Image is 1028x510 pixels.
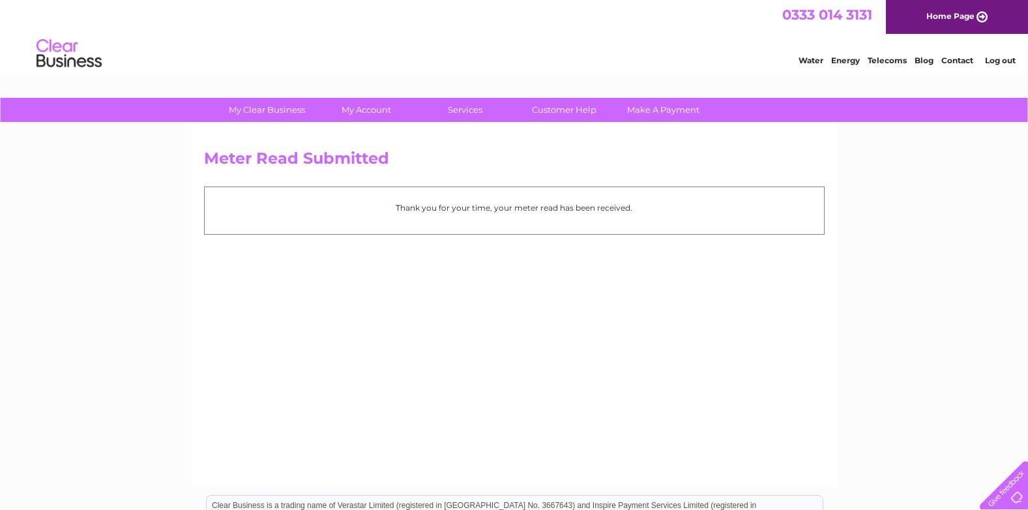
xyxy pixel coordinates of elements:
[799,55,823,65] a: Water
[510,98,618,122] a: Customer Help
[411,98,519,122] a: Services
[782,7,872,23] a: 0333 014 3131
[868,55,907,65] a: Telecoms
[207,7,823,63] div: Clear Business is a trading name of Verastar Limited (registered in [GEOGRAPHIC_DATA] No. 3667643...
[831,55,860,65] a: Energy
[312,98,420,122] a: My Account
[36,34,102,74] img: logo.png
[211,202,817,214] p: Thank you for your time, your meter read has been received.
[609,98,717,122] a: Make A Payment
[985,55,1016,65] a: Log out
[941,55,973,65] a: Contact
[915,55,933,65] a: Blog
[204,149,825,174] h2: Meter Read Submitted
[213,98,321,122] a: My Clear Business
